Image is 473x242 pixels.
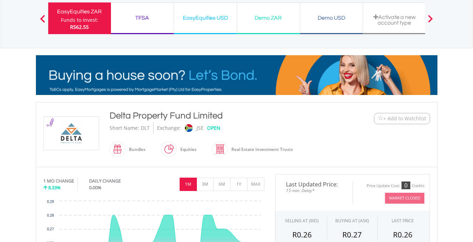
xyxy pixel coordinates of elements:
[110,122,139,134] div: Short Name:
[402,181,410,189] div: 0
[70,24,89,30] span: R562.55
[115,13,169,23] div: TFSA
[47,227,54,231] text: 0.27
[247,178,264,191] button: MAX
[342,230,362,240] span: R0.27
[383,115,426,122] span: + Add to Watchlist
[292,230,312,240] span: R0.26
[378,116,383,121] img: Watchlist
[178,13,232,23] div: EasyEquities USD
[230,178,248,191] button: 1Y
[47,200,54,204] text: 0.29
[180,178,197,191] button: 1M
[89,184,101,191] span: 0.00%
[177,141,197,158] div: Equities
[241,13,295,23] div: Demo ZAR
[45,117,98,150] img: EQU.ZA.DLT.png
[52,7,107,17] div: EasyEquities ZAR
[304,13,359,23] div: Demo USD
[335,218,369,224] span: BUYING AT (ASK)
[61,17,98,24] div: Funds to invest:
[367,14,422,26] div: Activate a new account type
[36,55,437,95] img: EasyMortage Promotion Banner
[285,218,319,224] div: SELLING AT (BID)
[185,124,192,132] img: jse.png
[281,187,347,194] span: 15-min. Delay*
[141,122,150,134] div: DLT
[89,178,144,184] div: DAILY CHANGE
[197,122,204,134] div: JSE
[47,214,54,217] text: 0.28
[197,178,214,191] button: 3M
[367,183,400,189] div: Price Update Cost:
[43,178,74,184] div: 1 MO CHANGE
[48,184,61,191] span: 8.33%
[374,113,430,124] button: Watchlist + Add to Watchlist
[110,109,331,122] div: Delta Property Fund Limited
[125,141,145,158] div: Bundles
[213,178,231,191] button: 6M
[281,181,347,187] span: Last Updated Price:
[228,141,293,158] div: Real Estate Investment Trusts
[385,193,424,204] button: Market Closed
[207,122,220,134] div: OPEN
[393,230,412,240] span: R0.26
[412,183,424,189] div: Credits
[392,218,414,224] div: LAST PRICE
[157,122,181,134] div: Exchange:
